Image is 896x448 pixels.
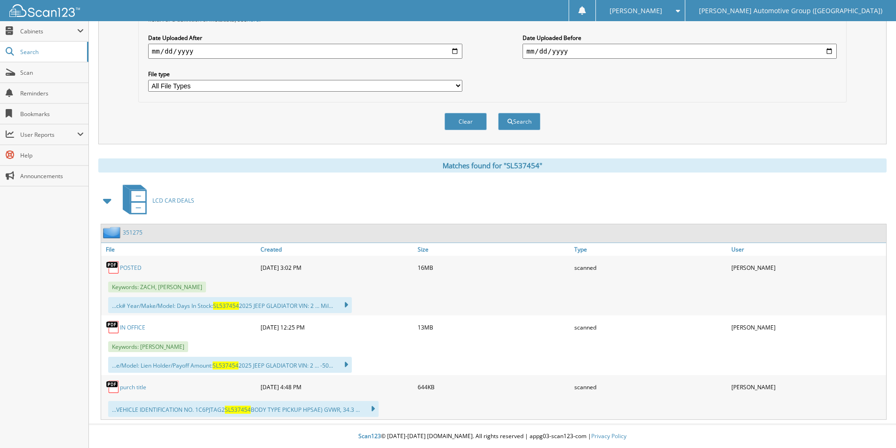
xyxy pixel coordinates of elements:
span: [PERSON_NAME] Automotive Group ([GEOGRAPHIC_DATA]) [699,8,882,14]
span: Keywords: ZACH, [PERSON_NAME] [108,282,206,292]
a: POSTED [120,264,142,272]
a: Size [415,243,572,256]
span: Keywords: [PERSON_NAME] [108,341,188,352]
input: start [148,44,462,59]
span: Scan [20,69,84,77]
div: [DATE] 3:02 PM [258,258,415,277]
span: SL537454 [225,406,251,414]
a: 351275 [123,228,143,236]
div: ...e/Model: Lien Holder/Payoff Amount: 2025 JEEP GLADIATOR VIN: 2 ... -50... [108,357,352,373]
span: Help [20,151,84,159]
a: User [729,243,886,256]
div: © [DATE]-[DATE] [DOMAIN_NAME]. All rights reserved | appg03-scan123-com | [89,425,896,448]
div: scanned [572,377,729,396]
a: LCD CAR DEALS [117,182,194,219]
label: Date Uploaded After [148,34,462,42]
img: scan123-logo-white.svg [9,4,80,17]
div: [PERSON_NAME] [729,377,886,396]
button: Search [498,113,540,130]
img: PDF.png [106,380,120,394]
div: ...VEHICLE IDENTIFICATION NO. 1C6PJTAG2 BODY TYPE PICKUP HPSAE) GVWR, 34.3 ... [108,401,379,417]
div: Matches found for "SL537454" [98,158,887,173]
div: [DATE] 12:25 PM [258,318,415,337]
span: Bookmarks [20,110,84,118]
input: end [523,44,837,59]
div: ...ck# Year/Make/Model: Days In Stock: 2025 JEEP GLADIATOR VIN: 2 ... Mil... [108,297,352,313]
a: Created [258,243,415,256]
span: [PERSON_NAME] [610,8,662,14]
div: [DATE] 4:48 PM [258,377,415,396]
span: User Reports [20,131,77,139]
div: 16MB [415,258,572,277]
iframe: Chat Widget [849,403,896,448]
span: Search [20,48,82,56]
a: Type [572,243,729,256]
img: folder2.png [103,227,123,238]
span: Announcements [20,172,84,180]
button: Clear [444,113,487,130]
div: scanned [572,318,729,337]
div: [PERSON_NAME] [729,258,886,277]
div: 13MB [415,318,572,337]
a: purch title [120,383,146,391]
div: 644KB [415,377,572,396]
img: PDF.png [106,320,120,334]
div: scanned [572,258,729,277]
span: SL537454 [213,362,238,369]
span: LCD CAR DEALS [152,196,194,204]
a: Privacy Policy [591,432,626,440]
label: File type [148,70,462,78]
span: Reminders [20,89,84,97]
a: File [101,243,258,256]
div: [PERSON_NAME] [729,318,886,337]
a: IN OFFICE [120,323,145,331]
img: PDF.png [106,260,120,275]
label: Date Uploaded Before [523,34,837,42]
span: Cabinets [20,27,77,35]
span: SL537454 [213,302,239,310]
span: Scan123 [358,432,381,440]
